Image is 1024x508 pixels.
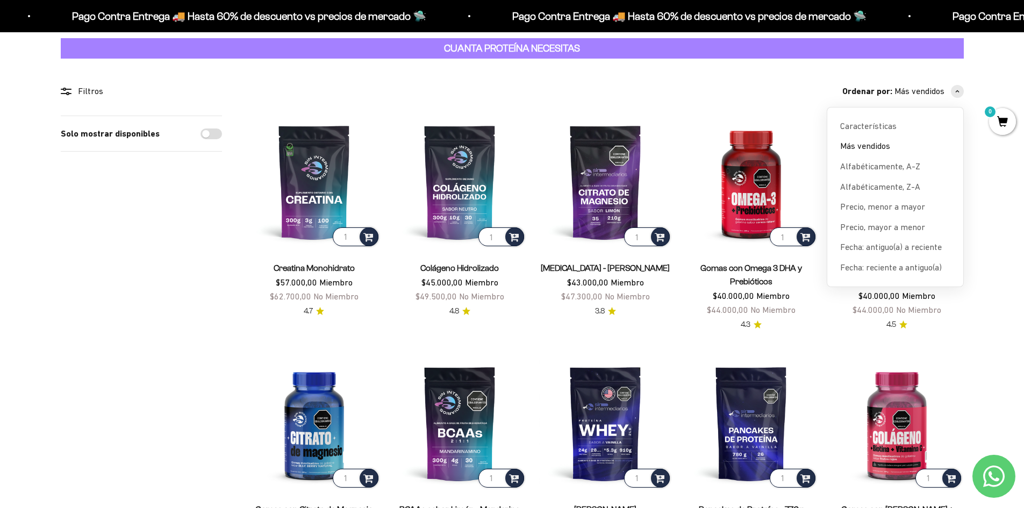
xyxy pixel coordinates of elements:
[319,277,353,287] span: Miembro
[886,319,896,331] span: 4.5
[61,127,160,141] label: Solo mostrar disponibles
[840,220,925,234] span: Precio, mayor a menor
[894,84,964,98] button: Más vendidos
[886,319,907,331] a: 4.54.5 de 5.0 estrellas
[840,180,920,194] span: Alfabéticamente, Z-A
[713,291,754,300] span: $40.000,00
[276,277,317,287] span: $57.000,00
[449,305,470,317] a: 4.84.8 de 5.0 estrellas
[894,84,944,98] span: Más vendidos
[853,305,894,314] span: $44.000,00
[465,277,498,287] span: Miembro
[416,291,457,301] span: $49.500,00
[274,263,355,273] a: Creatina Monohidrato
[561,291,603,301] span: $47.300,00
[756,291,790,300] span: Miembro
[611,277,644,287] span: Miembro
[840,240,942,254] span: Fecha: antiguo(a) a reciente
[902,291,935,300] span: Miembro
[449,305,459,317] span: 4.8
[421,277,463,287] span: $45.000,00
[459,291,504,301] span: No Miembro
[741,319,750,331] span: 4.3
[595,305,616,317] a: 3.83.8 de 5.0 estrellas
[896,305,941,314] span: No Miembro
[989,117,1016,128] a: 0
[304,305,313,317] span: 4.7
[984,105,997,118] mark: 0
[840,139,890,153] span: Más vendidos
[304,305,324,317] a: 4.74.7 de 5.0 estrellas
[595,305,605,317] span: 3.8
[840,200,925,214] span: Precio, menor a mayor
[567,277,608,287] span: $43.000,00
[700,263,802,286] a: Gomas con Omega 3 DHA y Prebióticos
[605,291,650,301] span: No Miembro
[741,319,762,331] a: 4.34.3 de 5.0 estrellas
[840,160,920,174] span: Alfabéticamente, A-Z
[313,291,359,301] span: No Miembro
[840,261,942,275] span: Fecha: reciente a antiguo(a)
[707,305,748,314] span: $44.000,00
[541,263,670,273] a: [MEDICAL_DATA] - [PERSON_NAME]
[420,263,499,273] a: Colágeno Hidrolizado
[842,84,892,98] span: Ordenar por:
[858,291,900,300] span: $40.000,00
[61,84,222,98] div: Filtros
[270,291,311,301] span: $62.700,00
[750,305,796,314] span: No Miembro
[840,119,897,133] span: Características
[389,8,743,25] p: Pago Contra Entrega 🚚 Hasta 60% de descuento vs precios de mercado 🛸
[444,42,580,54] strong: CUANTA PROTEÍNA NECESITAS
